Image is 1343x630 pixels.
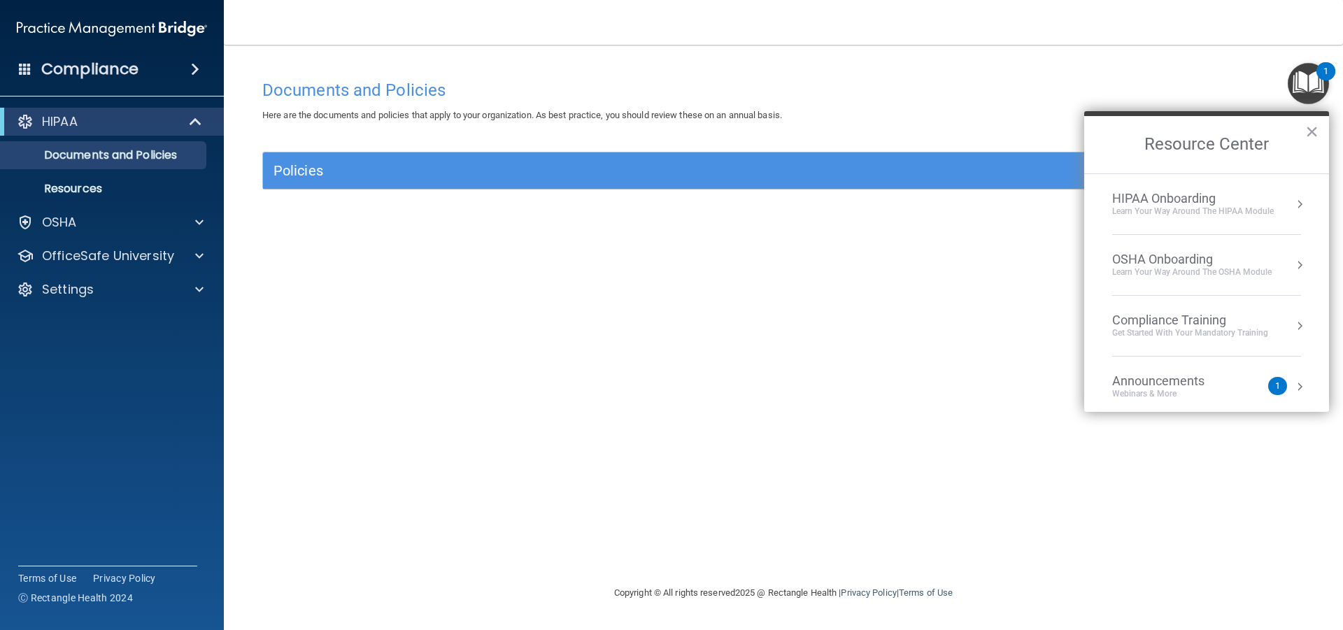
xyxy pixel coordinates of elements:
a: Privacy Policy [841,587,896,598]
button: Close [1305,120,1319,143]
div: Announcements [1112,373,1232,389]
p: Settings [42,281,94,298]
a: Terms of Use [18,571,76,585]
span: Ⓒ Rectangle Health 2024 [18,591,133,605]
p: HIPAA [42,113,78,130]
h4: Documents and Policies [262,81,1305,99]
a: Policies [273,159,1293,182]
p: Resources [9,182,200,196]
a: HIPAA [17,113,203,130]
div: Resource Center [1084,111,1329,412]
div: Webinars & More [1112,388,1232,400]
div: Learn your way around the OSHA module [1112,266,1272,278]
a: Privacy Policy [93,571,156,585]
iframe: Drift Widget Chat Controller [1101,531,1326,587]
div: Compliance Training [1112,313,1268,328]
a: Settings [17,281,204,298]
h2: Resource Center [1084,116,1329,173]
div: HIPAA Onboarding [1112,191,1274,206]
div: Learn Your Way around the HIPAA module [1112,206,1274,217]
div: 1 [1323,71,1328,90]
p: OfficeSafe University [42,248,174,264]
div: Get Started with your mandatory training [1112,327,1268,339]
h4: Compliance [41,59,138,79]
div: OSHA Onboarding [1112,252,1272,267]
a: OfficeSafe University [17,248,204,264]
button: Open Resource Center, 1 new notification [1288,63,1329,104]
a: Terms of Use [899,587,953,598]
a: OSHA [17,214,204,231]
span: Here are the documents and policies that apply to your organization. As best practice, you should... [262,110,782,120]
p: Documents and Policies [9,148,200,162]
h5: Policies [273,163,1033,178]
img: PMB logo [17,15,207,43]
div: Copyright © All rights reserved 2025 @ Rectangle Health | | [528,571,1039,615]
p: OSHA [42,214,77,231]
